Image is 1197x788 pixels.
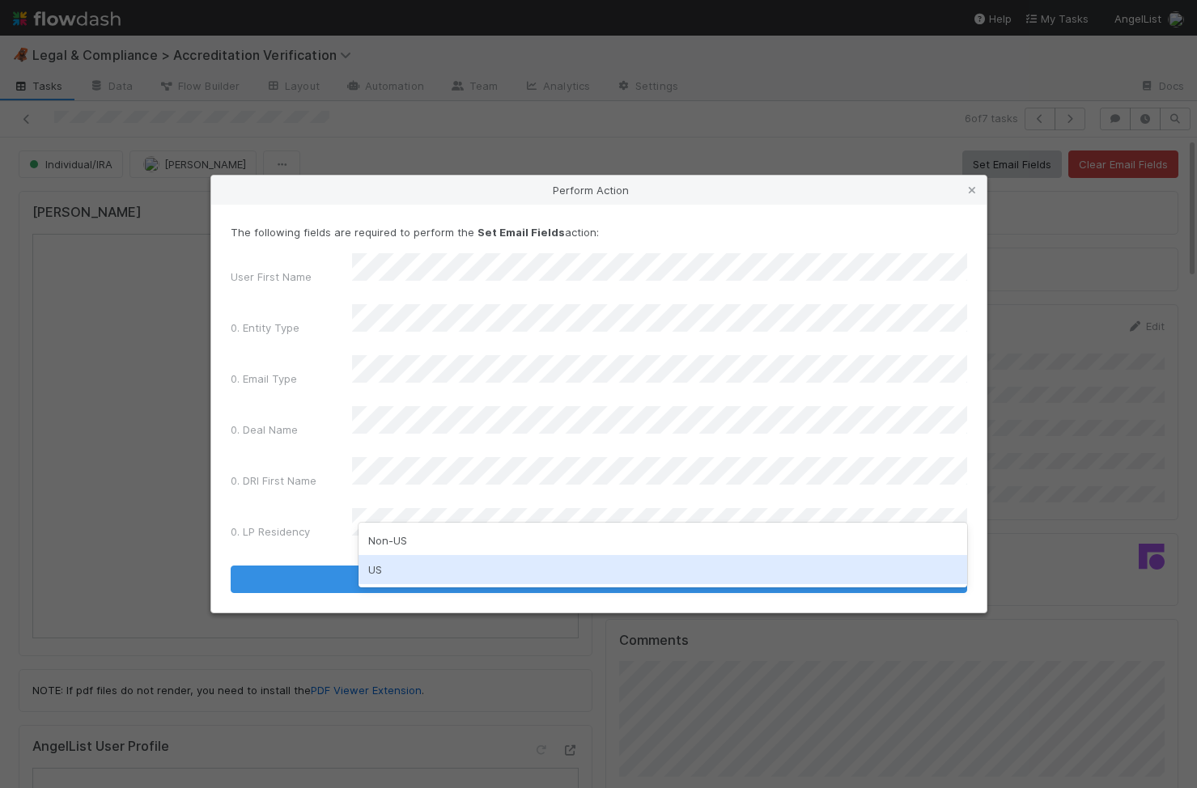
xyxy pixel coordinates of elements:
[359,526,967,555] div: Non-US
[231,472,316,489] label: 0. DRI First Name
[478,226,565,239] strong: Set Email Fields
[231,320,299,336] label: 0. Entity Type
[211,176,987,205] div: Perform Action
[359,555,967,584] div: US
[231,566,967,593] button: Set Email Fields
[231,523,310,540] label: 0. LP Residency
[231,224,967,240] p: The following fields are required to perform the action:
[231,269,312,285] label: User First Name
[231,422,298,438] label: 0. Deal Name
[231,371,297,387] label: 0. Email Type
